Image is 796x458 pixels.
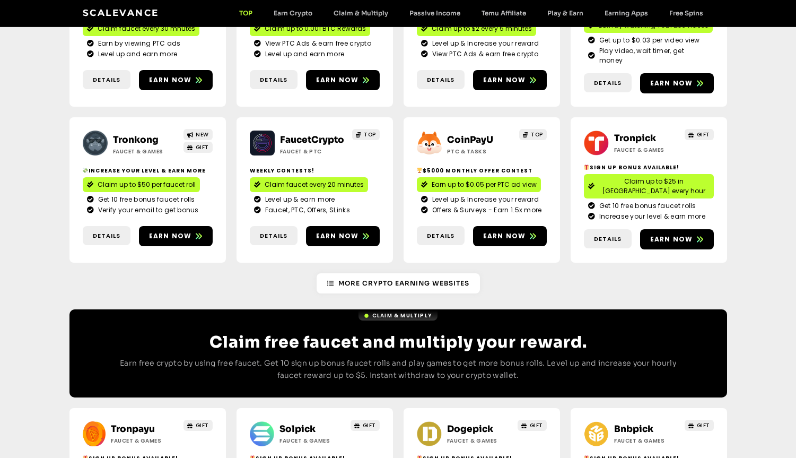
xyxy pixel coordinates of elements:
[447,148,513,155] h2: ptc & Tasks
[95,205,199,215] span: Verify your email to get bonus
[430,205,542,215] span: Offers & Surveys - Earn 1.5x more
[93,75,120,84] span: Details
[417,168,422,173] img: 🏆
[183,129,213,140] a: NEW
[363,421,376,429] span: GIFT
[584,229,632,249] a: Details
[614,133,656,144] a: Tronpick
[229,9,714,17] nav: Menu
[531,131,543,139] span: TOP
[196,143,209,151] span: GIFT
[473,70,547,90] a: Earn now
[399,9,471,17] a: Passive Income
[250,21,370,36] a: Claim up to 0.001 BTC Rewards
[614,146,680,154] h2: Faucet & Games
[471,9,537,17] a: Temu Affiliate
[338,279,469,288] span: More Crypto Earning Websites
[640,73,714,93] a: Earn now
[584,174,714,198] a: Claim up to $25 in [GEOGRAPHIC_DATA] every hour
[98,180,196,189] span: Claim up to $50 per faucet roll
[263,39,371,48] span: View PTC Ads & earn free crypto
[250,70,298,90] a: Details
[279,424,316,435] a: Solpick
[183,142,213,153] a: GIFT
[364,131,376,139] span: TOP
[250,177,368,192] a: Claim faucet every 20 minutes
[685,129,714,140] a: GIFT
[250,226,298,246] a: Details
[417,167,547,175] h2: $5000 Monthly Offer contest
[417,21,536,36] a: Claim up to $2 every 5 minutes
[432,24,532,33] span: Claim up to $2 every 5 minutes
[279,437,346,445] h2: Faucet & Games
[113,148,179,155] h2: Faucet & Games
[697,421,710,429] span: GIFT
[112,357,685,383] p: Earn free crypto by using free faucet. Get 10 sign up bonus faucet rolls and play games to get mo...
[537,9,594,17] a: Play & Earn
[95,39,181,48] span: Earn by viewing PTC ads
[599,177,710,196] span: Claim up to $25 in [GEOGRAPHIC_DATA] every hour
[518,420,547,431] a: GIFT
[584,163,714,171] h2: Sign Up Bonus Available!
[351,420,380,431] a: GIFT
[112,333,685,352] h2: Claim free faucet and multiply your reward.
[519,129,547,140] a: TOP
[111,437,177,445] h2: Faucet & Games
[263,49,345,59] span: Level up and earn more
[280,134,344,145] a: FaucetCrypto
[263,195,335,204] span: Level up & earn more
[473,226,547,246] a: Earn now
[265,24,366,33] span: Claim up to 0.001 BTC Rewards
[597,201,696,211] span: Get 10 free bonus faucet rolls
[685,420,714,431] a: GIFT
[483,75,526,85] span: Earn now
[113,134,159,145] a: Tronkong
[417,226,465,246] a: Details
[584,165,589,170] img: 🎁
[427,231,454,240] span: Details
[597,212,705,221] span: Increase your level & earn more
[352,129,380,140] a: TOP
[196,421,209,429] span: GIFT
[93,231,120,240] span: Details
[83,21,199,36] a: Claim faucet every 30 mnutes
[430,39,539,48] span: Level up & Increase your reward
[584,73,632,93] a: Details
[659,9,714,17] a: Free Spins
[260,75,287,84] span: Details
[306,226,380,246] a: Earn now
[597,36,700,45] span: Get up to $0.03 per video view
[358,310,438,321] a: Claim & Multiply
[614,424,653,435] a: Bnbpick
[83,168,88,173] img: 💸
[83,226,130,246] a: Details
[250,167,380,175] h2: Weekly contests!
[650,79,693,88] span: Earn now
[263,205,350,215] span: Faucet, PTC, Offers, SLinks
[594,79,622,88] span: Details
[640,229,714,249] a: Earn now
[447,437,513,445] h2: Faucet & Games
[316,231,359,241] span: Earn now
[417,177,541,192] a: Earn up to $0.05 per PTC ad view
[139,226,213,246] a: Earn now
[95,195,195,204] span: Get 10 free bonus faucet rolls
[594,235,622,244] span: Details
[95,49,178,59] span: Level up and earn more
[260,231,287,240] span: Details
[417,70,465,90] a: Details
[372,312,432,319] span: Claim & Multiply
[430,49,538,59] span: View PTC Ads & earn free crypto
[430,195,539,204] span: Level up & Increase your reward
[149,75,192,85] span: Earn now
[483,231,526,241] span: Earn now
[614,437,680,445] h2: Faucet & Games
[650,235,693,244] span: Earn now
[196,131,209,139] span: NEW
[149,231,192,241] span: Earn now
[111,424,155,435] a: Tronpayu
[83,70,130,90] a: Details
[316,75,359,85] span: Earn now
[306,70,380,90] a: Earn now
[432,180,537,189] span: Earn up to $0.05 per PTC ad view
